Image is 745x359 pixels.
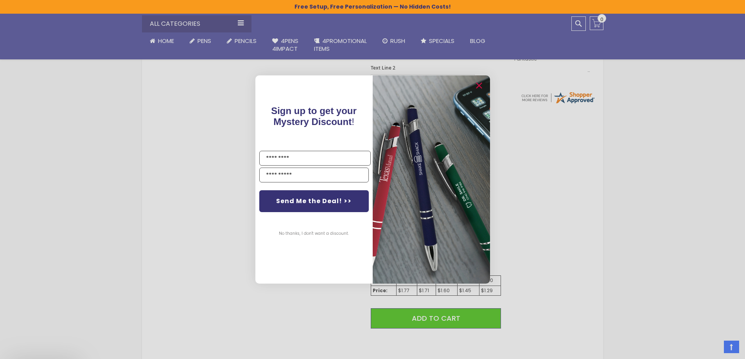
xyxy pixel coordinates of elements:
input: YOUR EMAIL [259,168,369,182]
button: Close dialog [473,79,485,92]
img: 081b18bf-2f98-4675-a917-09431eb06994.jpeg [373,75,490,284]
button: No thanks, I don't want a discount. [275,224,353,243]
span: ! [271,105,357,127]
button: Send Me the Deal! >> [259,190,369,212]
iframe: Google Customer Reviews [680,338,745,359]
span: Sign up to get your Mystery Discount [271,105,357,127]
